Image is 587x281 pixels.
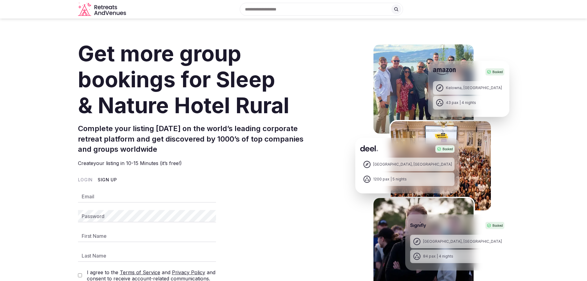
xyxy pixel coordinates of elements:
[78,41,318,118] h1: Get more group bookings for Sleep & Nature Hotel Rural
[98,177,117,183] button: Sign Up
[78,2,127,16] svg: Retreats and Venues company logo
[78,2,127,16] a: Visit the homepage
[485,68,504,76] div: Booked
[485,222,504,229] div: Booked
[172,269,205,275] a: Privacy Policy
[78,159,318,167] p: Create your listing in 10-15 Minutes (it’s free!)
[78,123,318,155] h2: Complete your listing [DATE] on the world’s leading corporate retreat platform and get discovered...
[446,100,476,105] div: 43 pax | 4 nights
[389,120,492,212] img: Deel Spain Retreat
[78,177,93,183] button: Login
[372,43,475,135] img: Amazon Kelowna Retreat
[423,239,502,244] div: [GEOGRAPHIC_DATA], [GEOGRAPHIC_DATA]
[446,85,502,91] div: Kelowna, [GEOGRAPHIC_DATA]
[120,269,160,275] a: Terms of Service
[373,162,452,167] div: [GEOGRAPHIC_DATA], [GEOGRAPHIC_DATA]
[423,254,453,259] div: 84 pax | 4 nights
[435,145,455,153] div: Booked
[373,177,407,182] div: 1200 pax | 5 nights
